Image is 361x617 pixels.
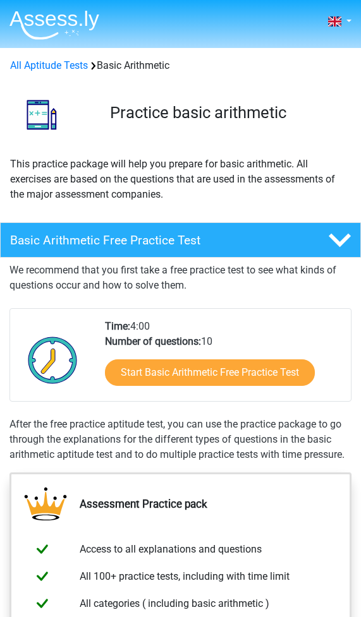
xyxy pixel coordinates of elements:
[10,157,351,202] p: This practice package will help you prepare for basic arithmetic. All exercises are based on the ...
[95,319,351,401] div: 4:00 10
[10,233,291,248] h4: Basic Arithmetic Free Practice Test
[9,222,352,258] a: Basic Arithmetic Free Practice Test
[9,417,352,462] div: After the free practice aptitude test, you can use the practice package to go through the explana...
[10,59,88,71] a: All Aptitude Tests
[105,335,201,347] b: Number of questions:
[105,359,315,386] a: Start Basic Arithmetic Free Practice Test
[9,10,99,40] img: Assessly
[110,103,341,123] h3: Practice basic arithmetic
[9,263,352,293] p: We recommend that you first take a free practice test to see what kinds of questions occur and ho...
[105,320,130,332] b: Time:
[21,328,85,392] img: Clock
[10,83,73,147] img: basic arithmetic
[5,58,356,73] div: Basic Arithmetic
